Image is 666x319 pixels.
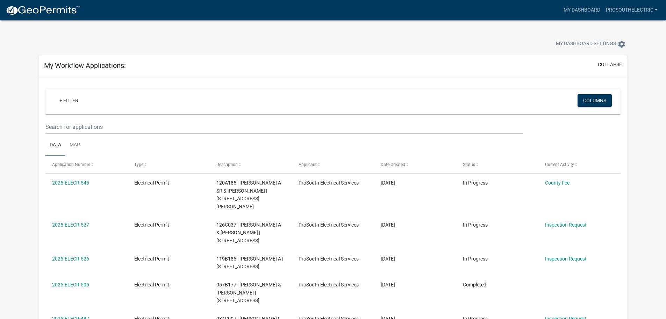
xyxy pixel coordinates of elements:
span: Applicant [299,162,317,167]
a: 2025-ELECR-526 [52,256,89,262]
i: settings [617,40,626,48]
span: 126C037 | ADAMS SUSAN A & LOUIS O | 108 ROCKVILLE SPRINGS CT [216,222,281,244]
span: Application Number [52,162,90,167]
span: 09/09/2025 [381,282,395,287]
datatable-header-cell: Current Activity [538,156,620,173]
a: 2025-ELECR-505 [52,282,89,287]
span: Status [463,162,475,167]
datatable-header-cell: Application Number [45,156,128,173]
datatable-header-cell: Type [128,156,210,173]
span: Type [134,162,143,167]
span: Date Created [381,162,405,167]
a: Map [65,134,84,157]
span: 120A185 | MONGELL MARK A SR & LISA C | 148 BARRINGTON HALL DR [216,180,281,209]
datatable-header-cell: Status [456,156,538,173]
a: My Dashboard [561,4,603,17]
a: Inspection Request [545,256,587,262]
span: Description [216,162,238,167]
span: Completed [463,282,486,287]
span: In Progress [463,256,488,262]
button: collapse [598,61,622,68]
span: In Progress [463,222,488,228]
datatable-header-cell: Date Created [374,156,456,173]
span: 119B186 | BERUBE LINDA A | 298 EAST RIVER BEND DR [216,256,283,270]
span: ProSouth Electrical Services [299,180,359,186]
span: Electrical Permit [134,222,169,228]
span: Electrical Permit [134,282,169,287]
a: County Fee [545,180,570,186]
span: 09/15/2025 [381,222,395,228]
a: 2025-ELECR-527 [52,222,89,228]
span: Electrical Permit [134,256,169,262]
span: 09/22/2025 [381,180,395,186]
span: 057B177 | CRAVER HASCO & KATHRYN | 105 W BEAR CREEK RD [216,282,281,304]
a: 2025-ELECR-545 [52,180,89,186]
span: ProSouth Electrical Services [299,256,359,262]
a: Inspection Request [545,222,587,228]
input: Search for applications [45,120,523,134]
button: My Dashboard Settingssettings [550,37,631,51]
span: ProSouth Electrical Services [299,282,359,287]
datatable-header-cell: Description [210,156,292,173]
span: 09/15/2025 [381,256,395,262]
a: Data [45,134,65,157]
span: Electrical Permit [134,180,169,186]
a: + Filter [54,94,84,107]
datatable-header-cell: Applicant [292,156,374,173]
span: Current Activity [545,162,574,167]
span: In Progress [463,180,488,186]
button: Columns [578,94,612,107]
span: ProSouth Electrical Services [299,222,359,228]
span: My Dashboard Settings [556,40,616,48]
a: Prosouthelectric [603,4,660,17]
h5: My Workflow Applications: [44,61,126,70]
